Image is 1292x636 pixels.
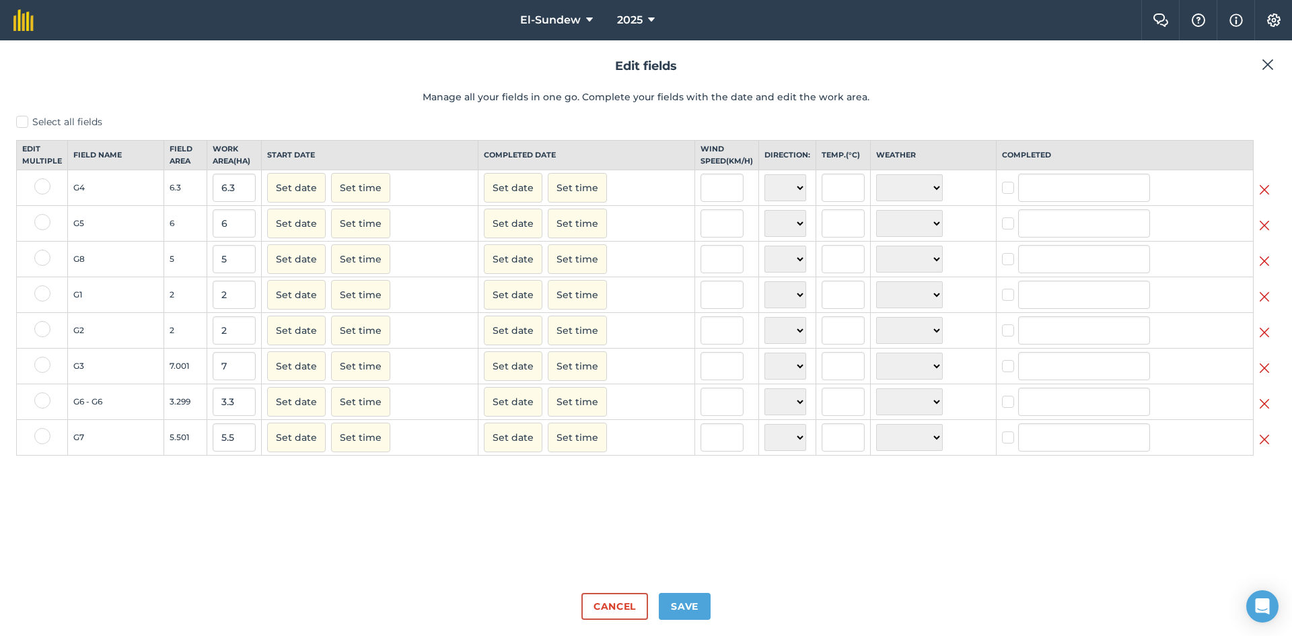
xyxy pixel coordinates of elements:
[267,387,326,417] button: Set date
[68,242,164,277] td: G8
[1259,396,1270,412] img: svg+xml;base64,PHN2ZyB4bWxucz0iaHR0cDovL3d3dy53My5vcmcvMjAwMC9zdmciIHdpZHRoPSIyMiIgaGVpZ2h0PSIzMC...
[267,351,326,381] button: Set date
[581,593,648,620] button: Cancel
[1246,590,1279,623] div: Open Intercom Messenger
[13,9,34,31] img: fieldmargin Logo
[267,423,326,452] button: Set date
[267,280,326,310] button: Set date
[164,420,207,456] td: 5.501
[262,141,478,170] th: Start date
[1259,182,1270,198] img: svg+xml;base64,PHN2ZyB4bWxucz0iaHR0cDovL3d3dy53My5vcmcvMjAwMC9zdmciIHdpZHRoPSIyMiIgaGVpZ2h0PSIzMC...
[1266,13,1282,27] img: A cog icon
[16,57,1276,76] h2: Edit fields
[871,141,997,170] th: Weather
[164,170,207,206] td: 6.3
[484,209,542,238] button: Set date
[759,141,816,170] th: Direction:
[1259,431,1270,448] img: svg+xml;base64,PHN2ZyB4bWxucz0iaHR0cDovL3d3dy53My5vcmcvMjAwMC9zdmciIHdpZHRoPSIyMiIgaGVpZ2h0PSIzMC...
[331,173,390,203] button: Set time
[1229,12,1243,28] img: svg+xml;base64,PHN2ZyB4bWxucz0iaHR0cDovL3d3dy53My5vcmcvMjAwMC9zdmciIHdpZHRoPSIxNyIgaGVpZ2h0PSIxNy...
[1259,253,1270,269] img: svg+xml;base64,PHN2ZyB4bWxucz0iaHR0cDovL3d3dy53My5vcmcvMjAwMC9zdmciIHdpZHRoPSIyMiIgaGVpZ2h0PSIzMC...
[1259,324,1270,341] img: svg+xml;base64,PHN2ZyB4bWxucz0iaHR0cDovL3d3dy53My5vcmcvMjAwMC9zdmciIHdpZHRoPSIyMiIgaGVpZ2h0PSIzMC...
[207,141,262,170] th: Work area ( Ha )
[695,141,759,170] th: Wind speed ( km/h )
[548,423,607,452] button: Set time
[17,141,68,170] th: Edit multiple
[267,316,326,345] button: Set date
[1259,217,1270,234] img: svg+xml;base64,PHN2ZyB4bWxucz0iaHR0cDovL3d3dy53My5vcmcvMjAwMC9zdmciIHdpZHRoPSIyMiIgaGVpZ2h0PSIzMC...
[484,316,542,345] button: Set date
[484,173,542,203] button: Set date
[1259,360,1270,376] img: svg+xml;base64,PHN2ZyB4bWxucz0iaHR0cDovL3d3dy53My5vcmcvMjAwMC9zdmciIHdpZHRoPSIyMiIgaGVpZ2h0PSIzMC...
[484,280,542,310] button: Set date
[16,90,1276,104] p: Manage all your fields in one go. Complete your fields with the date and edit the work area.
[1153,13,1169,27] img: Two speech bubbles overlapping with the left bubble in the forefront
[659,593,711,620] button: Save
[68,349,164,384] td: G3
[997,141,1254,170] th: Completed
[331,351,390,381] button: Set time
[548,209,607,238] button: Set time
[68,170,164,206] td: G4
[68,384,164,420] td: G6 - G6
[484,244,542,274] button: Set date
[68,141,164,170] th: Field name
[164,349,207,384] td: 7.001
[267,209,326,238] button: Set date
[164,313,207,349] td: 2
[164,141,207,170] th: Field Area
[331,316,390,345] button: Set time
[331,280,390,310] button: Set time
[164,242,207,277] td: 5
[267,173,326,203] button: Set date
[548,173,607,203] button: Set time
[548,280,607,310] button: Set time
[484,351,542,381] button: Set date
[16,115,1276,129] label: Select all fields
[68,206,164,242] td: G5
[68,420,164,456] td: G7
[548,387,607,417] button: Set time
[484,423,542,452] button: Set date
[617,12,643,28] span: 2025
[548,351,607,381] button: Set time
[548,244,607,274] button: Set time
[1259,289,1270,305] img: svg+xml;base64,PHN2ZyB4bWxucz0iaHR0cDovL3d3dy53My5vcmcvMjAwMC9zdmciIHdpZHRoPSIyMiIgaGVpZ2h0PSIzMC...
[164,277,207,313] td: 2
[1262,57,1274,73] img: svg+xml;base64,PHN2ZyB4bWxucz0iaHR0cDovL3d3dy53My5vcmcvMjAwMC9zdmciIHdpZHRoPSIyMiIgaGVpZ2h0PSIzMC...
[816,141,871,170] th: Temp. ( ° C )
[331,423,390,452] button: Set time
[478,141,695,170] th: Completed date
[1190,13,1207,27] img: A question mark icon
[484,387,542,417] button: Set date
[164,206,207,242] td: 6
[164,384,207,420] td: 3.299
[548,316,607,345] button: Set time
[68,277,164,313] td: G1
[331,209,390,238] button: Set time
[267,244,326,274] button: Set date
[68,313,164,349] td: G2
[331,387,390,417] button: Set time
[520,12,581,28] span: El-Sundew
[331,244,390,274] button: Set time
